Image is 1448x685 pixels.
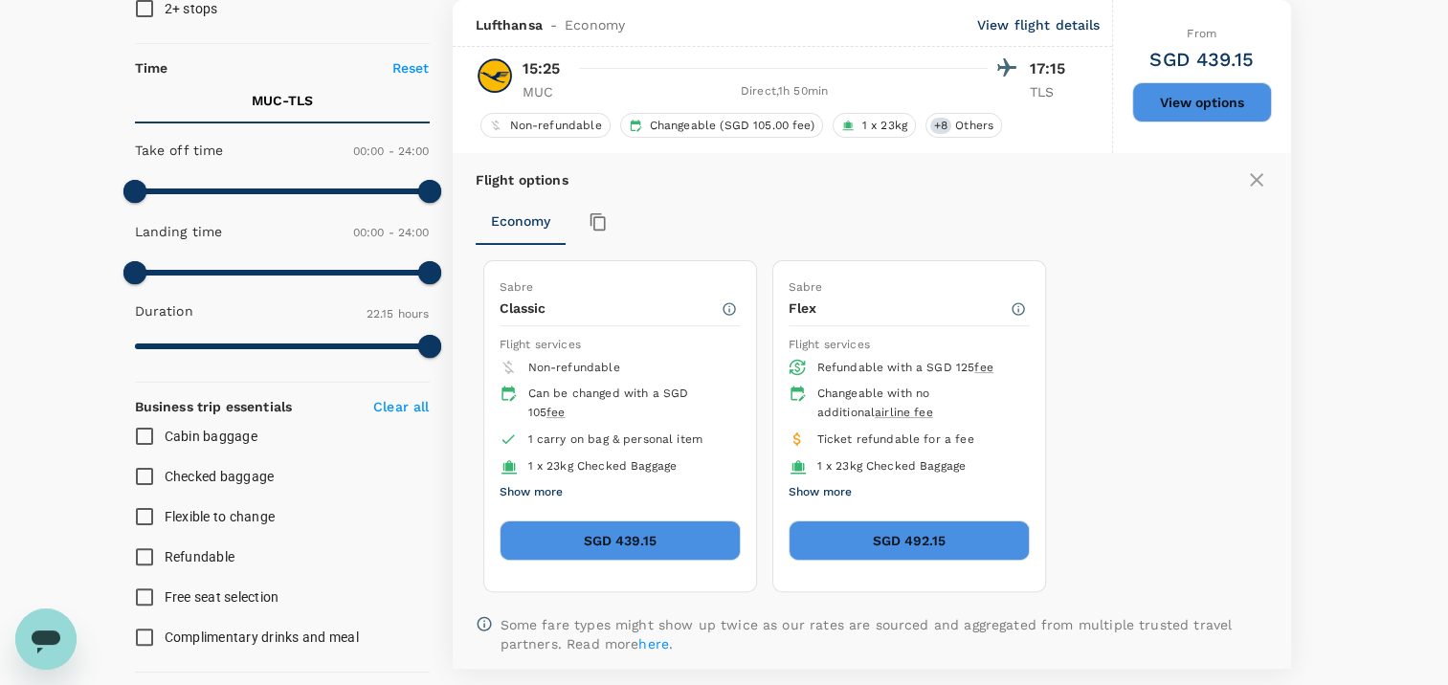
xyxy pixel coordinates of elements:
p: TLS [1030,82,1078,101]
span: Non-refundable [528,361,620,374]
span: Free seat selection [165,589,279,605]
span: Refundable [165,549,235,564]
button: SGD 439.15 [500,520,741,561]
span: 1 x 23kg [855,118,915,134]
div: Changeable with no additional [817,385,1014,423]
span: 00:00 - 24:00 [353,144,430,158]
p: Some fare types might show up twice as our rates are sourced and aggregated from multiple trusted... [501,615,1268,653]
span: Checked baggage [165,469,275,484]
p: Reset [392,58,430,77]
p: Flex [789,298,1010,318]
span: Flight services [500,338,581,351]
span: Lufthansa [476,15,543,34]
strong: Business trip essentials [135,399,293,414]
div: Refundable with a SGD 125 [817,359,1014,378]
span: - [543,15,565,34]
p: View flight details [977,15,1101,34]
button: Economy [476,199,566,245]
p: Classic [500,298,721,318]
span: Ticket refundable for a fee [817,432,974,446]
span: Others [947,118,1001,134]
span: From [1187,27,1216,40]
span: fee [974,361,992,374]
p: Time [135,58,168,77]
span: 1 x 23kg Checked Baggage [528,459,678,473]
p: Flight options [476,170,568,189]
button: View options [1132,82,1272,122]
span: Sabre [500,280,534,294]
a: here [638,636,669,652]
span: airline fee [875,406,933,419]
span: 00:00 - 24:00 [353,226,430,239]
img: LH [476,56,514,95]
span: 1 x 23kg Checked Baggage [817,459,967,473]
span: 2+ stops [165,1,218,16]
p: Clear all [373,397,429,416]
span: Flight services [789,338,870,351]
span: Complimentary drinks and meal [165,630,359,645]
iframe: Button to launch messaging window [15,608,77,670]
p: Take off time [135,141,224,160]
span: Cabin baggage [165,429,257,444]
p: Landing time [135,222,223,241]
span: fee [546,406,565,419]
span: Non-refundable [502,118,610,134]
p: 17:15 [1030,57,1078,80]
div: 1 x 23kg [833,113,916,138]
button: SGD 492.15 [789,520,1030,561]
span: Economy [565,15,625,34]
span: Sabre [789,280,823,294]
div: Direct , 1h 50min [582,82,988,101]
button: Show more [789,480,852,505]
span: 22.15 hours [367,307,430,320]
h6: SGD 439.15 [1149,44,1254,75]
p: Duration [135,301,193,320]
div: Non-refundable [480,113,611,138]
span: 1 carry on bag & personal item [528,432,703,446]
p: 15:25 [523,57,561,80]
div: +8Others [925,113,1002,138]
div: Can be changed with a SGD 105 [528,385,725,423]
div: Changeable (SGD 105.00 fee) [620,113,823,138]
span: + 8 [930,118,951,134]
span: Changeable (SGD 105.00 fee) [642,118,822,134]
span: Flexible to change [165,509,276,524]
p: MUC - TLS [252,91,313,110]
button: Show more [500,480,563,505]
p: MUC [523,82,570,101]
